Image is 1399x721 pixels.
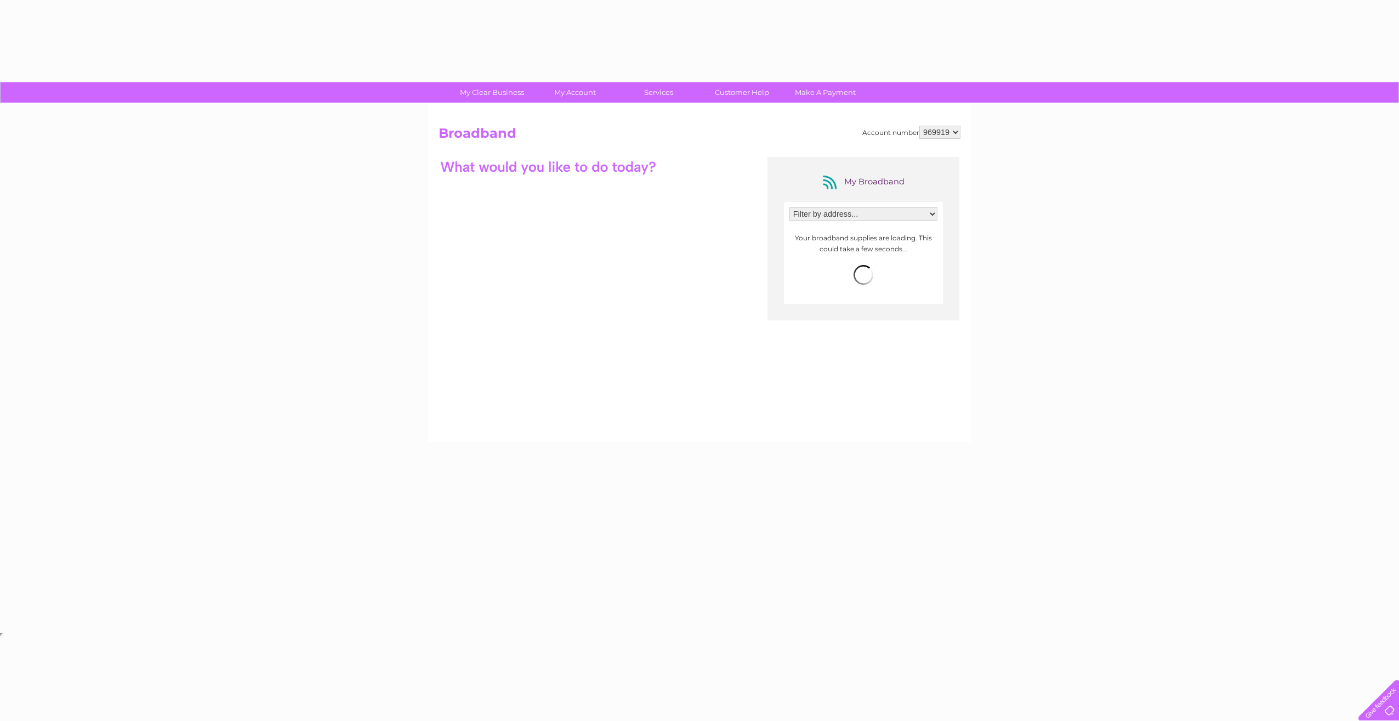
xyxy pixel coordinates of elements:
a: Services [613,82,704,103]
div: My Broadband [820,173,907,191]
img: loading [854,265,873,285]
h2: Broadband [439,126,960,147]
div: Account number [862,126,960,139]
a: Make A Payment [780,82,871,103]
a: Customer Help [697,82,787,103]
p: Your broadband supplies are loading. This could take a few seconds... [789,233,937,254]
a: My Clear Business [447,82,537,103]
a: My Account [530,82,621,103]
